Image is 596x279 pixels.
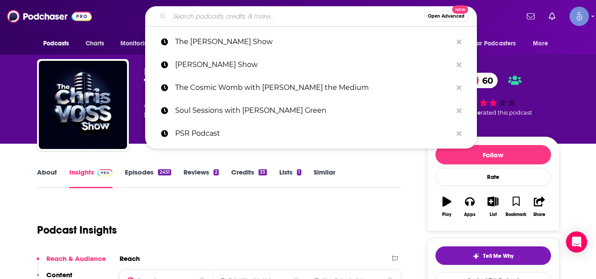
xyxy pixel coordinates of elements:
[442,212,451,217] div: Play
[37,223,117,237] h1: Podcast Insights
[458,191,481,223] button: Apps
[314,168,335,188] a: Similar
[464,212,476,217] div: Apps
[566,231,587,253] div: Open Intercom Messenger
[490,212,497,217] div: List
[435,246,551,265] button: tell me why sparkleTell Me Why
[169,9,424,23] input: Search podcasts, credits, & more...
[46,254,106,263] p: Reach & Audience
[279,168,301,188] a: Lists1
[69,168,113,188] a: InsightsPodchaser Pro
[545,9,559,24] a: Show notifications dropdown
[505,191,528,223] button: Bookmark
[231,168,266,188] a: Credits33
[184,168,219,188] a: Reviews2
[435,191,458,223] button: Play
[158,169,171,175] div: 2451
[533,37,548,50] span: More
[523,9,538,24] a: Show notifications dropdown
[114,35,163,52] button: open menu
[120,37,152,50] span: Monitoring
[175,30,452,53] p: The Chris Voss Show
[145,6,477,26] div: Search podcasts, credits, & more...
[120,254,140,263] h2: Reach
[570,7,589,26] span: Logged in as Spiral5-G1
[435,145,551,164] button: Follow
[175,99,452,122] p: Soul Sessions with Amanda Rieger Green
[144,67,207,75] span: [PERSON_NAME]
[483,253,514,260] span: Tell Me Why
[43,37,69,50] span: Podcasts
[144,110,329,121] span: featuring
[481,191,504,223] button: List
[481,109,532,116] span: rated this podcast
[528,191,551,223] button: Share
[125,168,171,188] a: Episodes2451
[37,254,106,271] button: Reach & Audience
[175,76,452,99] p: The Cosmic Womb with Emily the Medium
[570,7,589,26] img: User Profile
[570,7,589,26] button: Show profile menu
[97,169,113,176] img: Podchaser Pro
[144,100,329,121] div: A daily podcast
[175,122,452,145] p: PSR Podcast
[473,73,498,88] span: 60
[145,76,477,99] a: The Cosmic Womb with [PERSON_NAME] the Medium
[145,99,477,122] a: Soul Sessions with [PERSON_NAME] Green
[468,35,529,52] button: open menu
[259,169,266,175] div: 33
[465,73,498,88] a: 60
[472,253,480,260] img: tell me why sparkle
[506,212,526,217] div: Bookmark
[39,61,127,149] img: The Chris Voss Show
[214,169,219,175] div: 2
[474,37,516,50] span: For Podcasters
[427,67,559,122] div: 60 2 peoplerated this podcast
[37,168,57,188] a: About
[297,169,301,175] div: 1
[145,53,477,76] a: [PERSON_NAME] Show
[435,168,551,186] div: Rate
[145,122,477,145] a: PSR Podcast
[428,14,465,19] span: Open Advanced
[37,35,81,52] button: open menu
[80,35,110,52] a: Charts
[46,271,72,279] p: Content
[533,212,545,217] div: Share
[145,30,477,53] a: The [PERSON_NAME] Show
[452,5,468,14] span: New
[86,37,105,50] span: Charts
[175,53,452,76] p: Kid Carson Show
[527,35,559,52] button: open menu
[7,8,92,25] img: Podchaser - Follow, Share and Rate Podcasts
[424,11,469,22] button: Open AdvancedNew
